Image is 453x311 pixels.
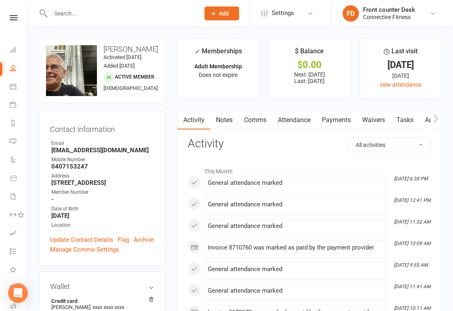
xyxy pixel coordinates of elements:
[316,111,356,129] a: Payments
[51,221,154,229] div: Location
[115,74,154,80] span: Active member
[50,283,154,291] h3: Wallet
[51,163,154,170] strong: 0407153247
[118,235,129,245] a: Flag
[194,46,242,61] div: Memberships
[394,241,431,246] i: [DATE] 10:09 AM
[178,111,210,129] a: Activity
[394,284,431,289] i: [DATE] 11:41 AM
[367,61,434,69] div: [DATE]
[188,138,431,150] h3: Activity
[103,63,134,69] time: Added [DATE]
[380,81,421,88] a: view attendance
[205,7,239,20] button: Add
[394,305,431,311] i: [DATE] 10:11 AM
[50,122,154,134] h3: Contact information
[208,201,383,208] div: General attendance marked
[276,71,343,84] p: Next: [DATE] Last: [DATE]
[208,180,383,186] div: General attendance marked
[8,283,28,303] div: Open Intercom Messenger
[363,13,415,21] div: Connective Fitness
[48,8,194,19] input: Search...
[50,245,119,254] a: Manage Comms Settings
[219,10,229,17] span: Add
[394,262,428,268] i: [DATE] 9:55 AM
[10,78,28,96] a: Calendar
[51,172,154,180] div: Address
[46,45,97,96] img: image1746777561.png
[208,266,383,273] div: General attendance marked
[51,205,154,213] div: Date of Birth
[51,298,150,304] strong: Credit card
[51,140,154,147] div: Email
[10,42,28,60] a: Dashboard
[188,163,431,176] li: This Month
[343,5,359,22] div: FD
[384,46,418,61] div: Last visit
[10,115,28,133] a: Reports
[367,71,434,80] div: [DATE]
[238,111,272,129] a: Comms
[51,188,154,196] div: Member Number
[51,196,154,203] strong: -
[276,61,343,69] div: $0.00
[51,212,154,219] strong: [DATE]
[10,225,28,243] a: Assessments
[272,111,316,129] a: Attendance
[10,96,28,115] a: Payments
[391,111,419,129] a: Tasks
[194,63,242,70] strong: Adult Membership
[394,176,428,182] i: [DATE] 6:38 PM
[51,179,154,186] strong: [STREET_ADDRESS]
[10,60,28,78] a: People
[208,244,383,251] div: Invoice 8710760 was marked as paid by the payment provider
[363,6,415,13] div: Front counter Desk
[51,147,154,154] strong: [EMAIL_ADDRESS][DOMAIN_NAME]
[103,54,141,60] time: Activated [DATE]
[199,72,237,78] span: Does not expire
[194,48,200,55] i: ✓
[10,170,28,188] a: Product Sales
[208,287,383,294] div: General attendance marked
[46,45,158,53] h3: [PERSON_NAME]
[394,197,431,203] i: [DATE] 12:41 PM
[50,235,113,245] a: Update Contact Details
[103,85,158,91] span: [DEMOGRAPHIC_DATA]
[208,223,383,230] div: General attendance marked
[10,280,28,298] a: General attendance kiosk mode
[295,46,324,61] div: $ Balance
[210,111,238,129] a: Notes
[10,261,28,280] a: What's New
[134,235,154,245] a: Archive
[272,4,294,22] span: Settings
[394,219,431,225] i: [DATE] 11:32 AM
[356,111,391,129] a: Waivers
[51,156,154,164] div: Mobile Number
